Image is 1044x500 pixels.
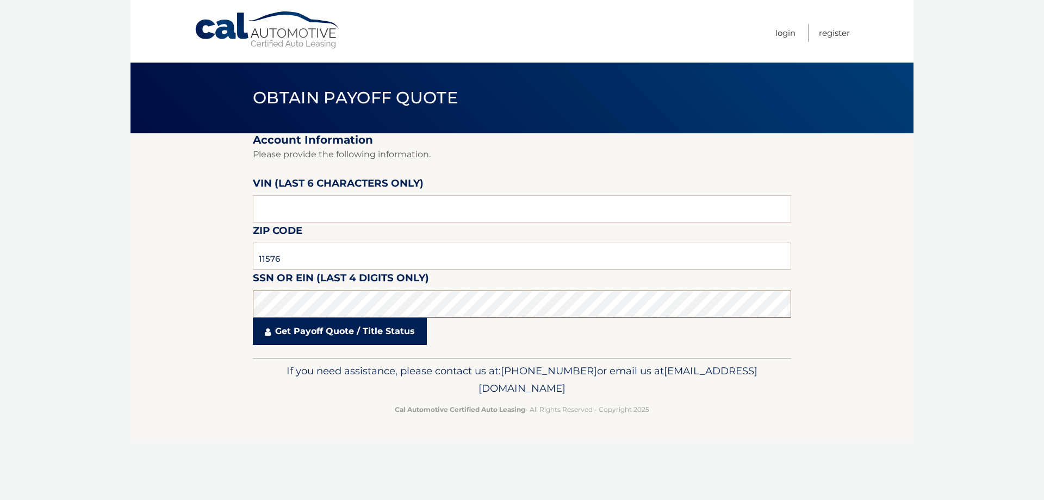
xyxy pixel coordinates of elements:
[253,147,791,162] p: Please provide the following information.
[253,223,302,243] label: Zip Code
[501,365,597,377] span: [PHONE_NUMBER]
[819,24,850,42] a: Register
[194,11,341,50] a: Cal Automotive
[253,133,791,147] h2: Account Information
[253,318,427,345] a: Get Payoff Quote / Title Status
[260,404,784,415] p: - All Rights Reserved - Copyright 2025
[253,88,458,108] span: Obtain Payoff Quote
[253,175,424,195] label: VIN (last 6 characters only)
[260,362,784,397] p: If you need assistance, please contact us at: or email us at
[775,24,796,42] a: Login
[395,405,525,413] strong: Cal Automotive Certified Auto Leasing
[253,270,429,290] label: SSN or EIN (last 4 digits only)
